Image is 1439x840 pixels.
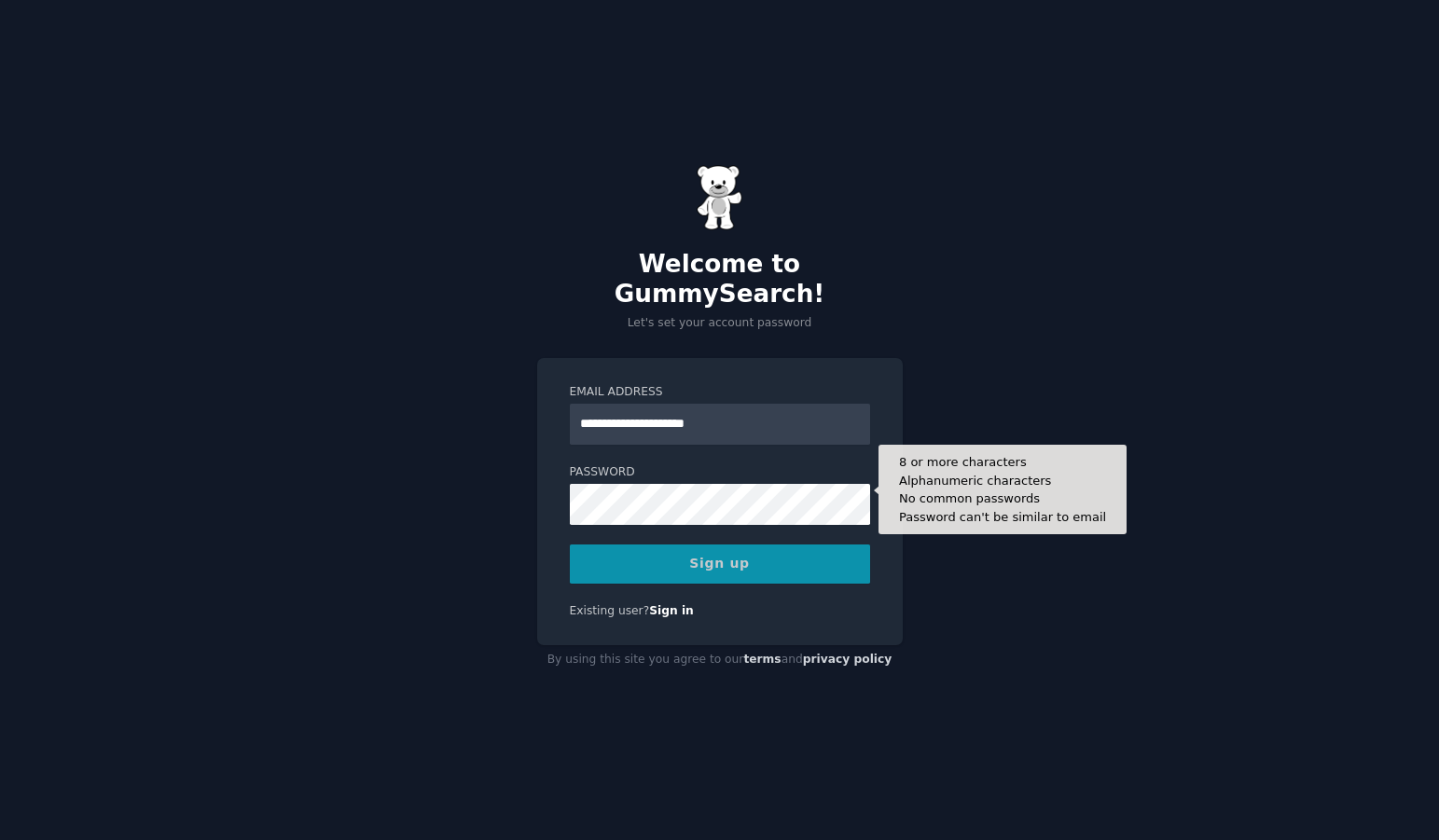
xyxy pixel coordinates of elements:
h2: Welcome to GummySearch! [537,250,903,309]
p: Let's set your account password [537,315,903,332]
div: By using this site you agree to our and [537,645,903,675]
label: Password [570,464,870,481]
span: Existing user? [570,604,650,617]
a: terms [743,653,781,666]
label: Email Address [570,384,870,401]
a: privacy policy [803,653,892,666]
a: Sign in [649,604,694,617]
img: Gummy Bear [697,165,743,230]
